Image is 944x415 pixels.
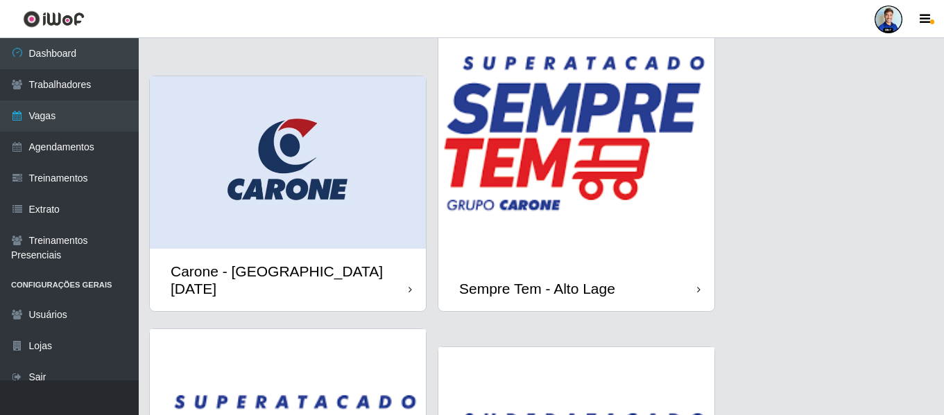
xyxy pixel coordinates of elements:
[459,280,615,297] div: Sempre Tem - Alto Lage
[23,10,85,28] img: CoreUI Logo
[150,76,426,249] img: cardImg
[171,263,409,297] div: Carone - [GEOGRAPHIC_DATA][DATE]
[150,76,426,311] a: Carone - [GEOGRAPHIC_DATA][DATE]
